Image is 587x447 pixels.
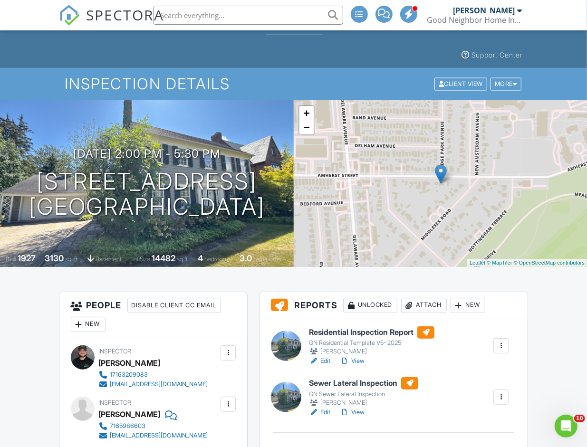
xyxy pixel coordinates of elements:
span: bathrooms [253,256,280,263]
a: [EMAIL_ADDRESS][DOMAIN_NAME] [99,431,208,440]
a: Residential Inspection Report GN Residential Template V5- 2025 [PERSON_NAME] [309,326,434,357]
div: New [451,298,485,313]
span: Built [6,256,16,263]
div: 3130 [45,253,64,263]
span: sq.ft. [177,256,189,263]
div: Disable Client CC Email [127,298,221,313]
div: [EMAIL_ADDRESS][DOMAIN_NAME] [110,432,208,439]
span: Inspector [99,348,132,355]
a: Zoom out [299,120,314,134]
a: Leaflet [470,260,485,266]
div: Support Center [472,51,523,59]
h1: [STREET_ADDRESS] [GEOGRAPHIC_DATA] [29,169,265,219]
div: [PERSON_NAME] [453,6,515,15]
a: Edit [309,356,330,366]
div: 17163209083 [110,371,148,379]
h6: Residential Inspection Report [309,326,434,339]
h3: [DATE] 2:00 pm - 5:30 pm [73,147,221,160]
div: GN Sewer Lateral Inspection [309,390,418,398]
div: 1927 [18,253,36,263]
span: 10 [574,415,585,422]
div: Attach [401,298,447,313]
div: Unlocked [343,298,397,313]
div: More [491,78,521,91]
div: 4 [198,253,203,263]
div: Good Neighbor Home Inspections [427,15,522,25]
h3: People [59,292,248,338]
a: View [340,356,365,366]
a: 17163209083 [99,370,208,380]
a: © OpenStreetMap contributors [514,260,585,266]
iframe: Intercom live chat [555,415,577,437]
input: Search everything... [153,6,343,25]
div: 7165986603 [110,422,146,430]
div: [EMAIL_ADDRESS][DOMAIN_NAME] [110,380,208,388]
h3: Reports [260,292,528,319]
a: SPECTORA [59,13,164,33]
a: View [340,408,365,417]
div: Client View [434,78,487,91]
h1: Inspection Details [65,76,522,92]
a: 7165986603 [99,421,208,431]
a: Zoom in [299,106,314,120]
a: Sewer Lateral Inspection GN Sewer Lateral Inspection [PERSON_NAME] [309,377,418,408]
span: Lot Size [130,256,150,263]
div: 3.0 [240,253,252,263]
span: SPECTORA [87,5,164,25]
a: Edit [309,408,330,417]
div: [PERSON_NAME] [309,347,434,356]
div: New [71,317,106,332]
a: Client View [433,80,490,87]
img: The Best Home Inspection Software - Spectora [59,5,80,26]
div: 14482 [152,253,175,263]
a: [EMAIL_ADDRESS][DOMAIN_NAME] [99,380,208,389]
a: Support Center [458,47,527,64]
div: [PERSON_NAME] [309,398,418,408]
div: | [467,259,587,267]
div: [PERSON_NAME] [99,407,161,421]
h6: Sewer Lateral Inspection [309,377,418,390]
span: sq. ft. [65,256,78,263]
a: © MapTiler [487,260,512,266]
div: GN Residential Template V5- 2025 [309,339,434,347]
span: Inspector [99,399,132,406]
span: basement [96,256,121,263]
span: bedrooms [204,256,231,263]
div: [PERSON_NAME] [99,356,161,370]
